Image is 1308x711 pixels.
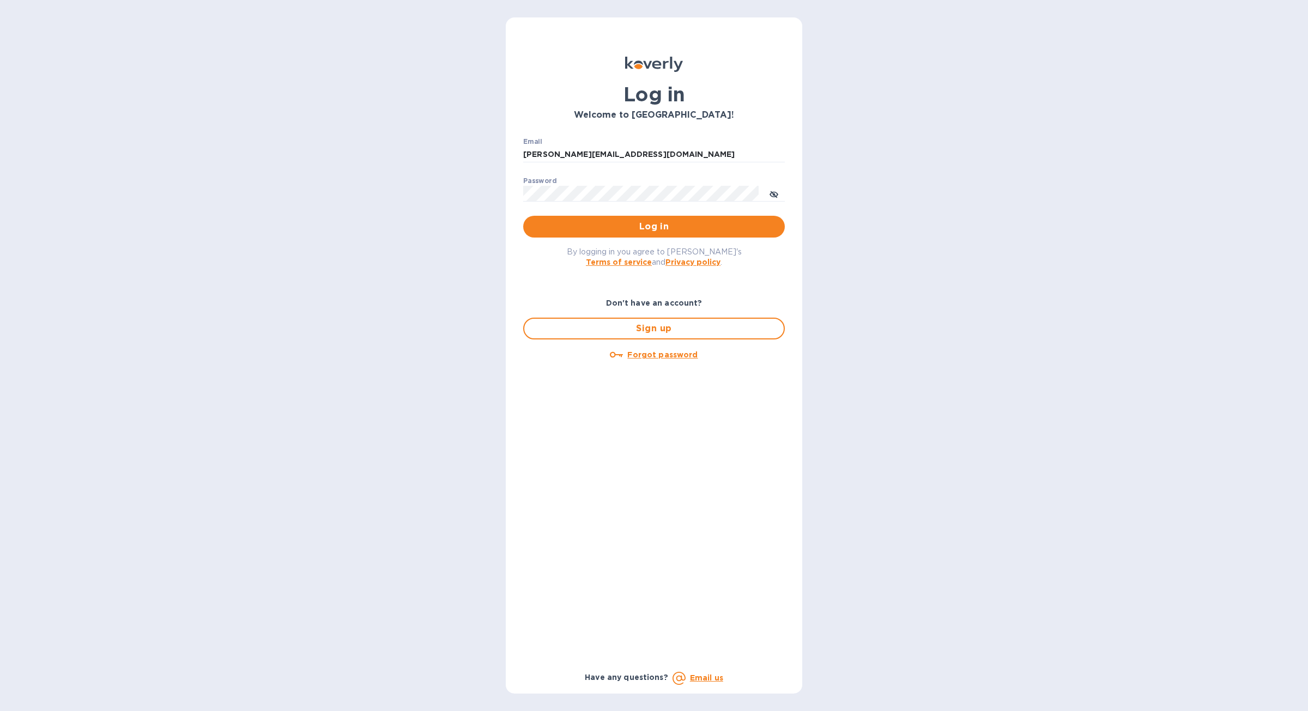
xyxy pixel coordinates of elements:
span: Sign up [533,322,775,335]
label: Password [523,178,556,184]
a: Email us [690,673,723,682]
label: Email [523,138,542,145]
h1: Log in [523,83,785,106]
img: Koverly [625,57,683,72]
b: Don't have an account? [606,299,703,307]
b: Have any questions? [585,673,668,682]
button: toggle password visibility [763,183,785,204]
button: Log in [523,216,785,238]
input: Enter email address [523,147,785,163]
a: Privacy policy [665,258,720,266]
h3: Welcome to [GEOGRAPHIC_DATA]! [523,110,785,120]
u: Forgot password [627,350,698,359]
button: Sign up [523,318,785,339]
span: By logging in you agree to [PERSON_NAME]'s and . [567,247,742,266]
span: Log in [532,220,776,233]
a: Terms of service [586,258,652,266]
